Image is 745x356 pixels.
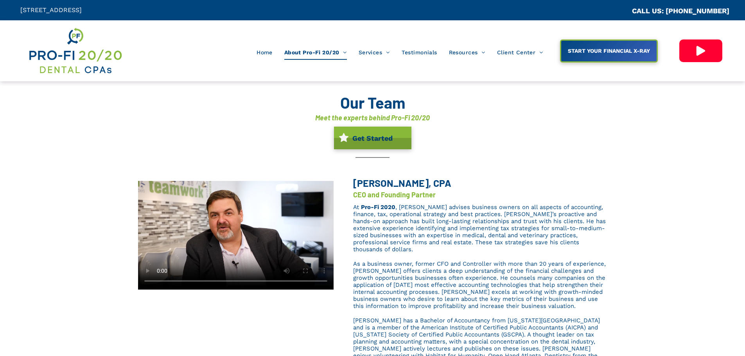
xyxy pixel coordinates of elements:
a: Services [353,45,396,60]
a: Testimonials [396,45,443,60]
span: [STREET_ADDRESS] [20,6,82,14]
span: CA::CALLC [599,7,632,15]
a: Get Started [334,127,411,149]
a: START YOUR FINANCIAL X-RAY [560,39,658,63]
span: As a business owner, former CFO and Controller with more than 20 years of experience, [PERSON_NAM... [353,260,606,309]
a: About Pro-Fi 20/20 [278,45,353,60]
a: Client Center [491,45,549,60]
img: Get Dental CPA Consulting, Bookkeeping, & Bank Loans [28,26,122,75]
font: Our Team [340,93,405,112]
font: CEO and Founding Partner [353,190,436,199]
a: CALL US: [PHONE_NUMBER] [632,7,729,15]
font: Meet the experts behind Pro-Fi 20/20 [315,113,430,122]
span: , [PERSON_NAME] advises business owners on all aspects of accounting, finance, tax, operational s... [353,204,606,253]
a: Resources [443,45,491,60]
a: Pro-Fi 2020 [361,204,395,211]
span: Get Started [350,130,395,146]
span: At [353,204,359,211]
a: Home [251,45,278,60]
span: [PERSON_NAME], CPA [353,177,451,189]
span: START YOUR FINANCIAL X-RAY [565,44,653,58]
